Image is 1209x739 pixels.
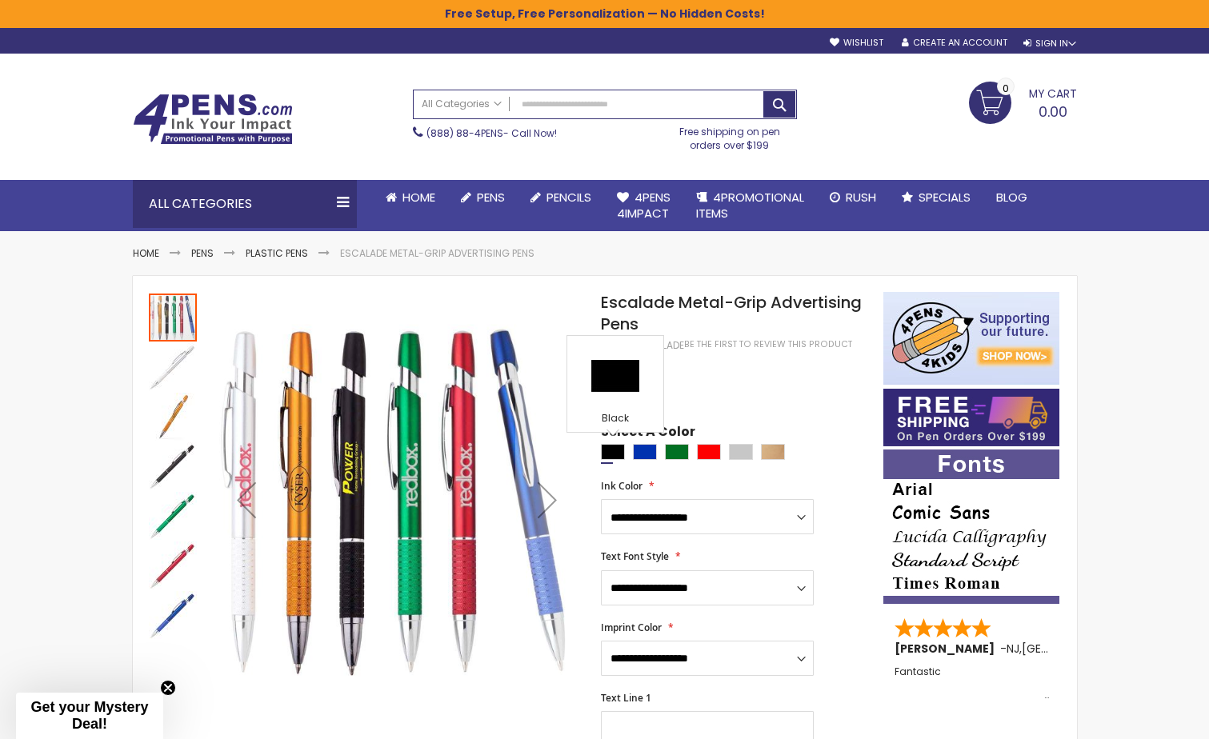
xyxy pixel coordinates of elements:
div: Green [665,444,689,460]
div: Next [515,292,579,707]
span: Escalade Metal-Grip Advertising Pens [601,291,862,335]
div: Previous [214,292,278,707]
div: Get your Mystery Deal!Close teaser [16,693,163,739]
span: - Call Now! [426,126,557,140]
a: (888) 88-4PENS [426,126,503,140]
img: Escalade Metal-Grip Advertising Pens [149,591,197,639]
div: Escalade Metal-Grip Advertising Pens [149,342,198,391]
div: Escalade Metal-Grip Advertising Pens [149,490,198,540]
a: All Categories [414,90,510,117]
span: Text Line 1 [601,691,651,705]
button: Close teaser [160,680,176,696]
img: 4pens 4 kids [883,292,1059,385]
div: Escalade Metal-Grip Advertising Pens [149,391,198,441]
img: Free shipping on orders over $199 [883,389,1059,446]
span: - , [1000,641,1139,657]
img: Escalade Metal-Grip Advertising Pens [149,393,197,441]
div: Fantastic [895,666,1050,701]
span: 0 [1003,81,1009,96]
div: Copper [761,444,785,460]
a: Create an Account [902,37,1007,49]
span: Rush [846,189,876,206]
span: Ink Color [601,479,643,493]
div: Sign In [1023,38,1076,50]
span: Text Font Style [601,549,669,563]
span: Get your Mystery Deal! [30,699,148,732]
a: 4Pens4impact [604,180,683,232]
div: Escalade Metal-Grip Advertising Pens [149,441,198,490]
li: Escalade Metal-Grip Advertising Pens [340,247,534,260]
span: [PERSON_NAME] [895,641,1000,657]
span: [GEOGRAPHIC_DATA] [1022,641,1139,657]
a: 4PROMOTIONALITEMS [683,180,817,232]
img: Escalade Metal-Grip Advertising Pens [149,492,197,540]
span: Select A Color [601,423,695,445]
span: Specials [919,189,971,206]
a: Pens [448,180,518,215]
span: Imprint Color [601,621,662,634]
a: Be the first to review this product [684,338,852,350]
span: All Categories [422,98,502,110]
div: Escalade Metal-Grip Advertising Pens [149,589,197,639]
div: Free shipping on pen orders over $199 [663,119,797,151]
span: 0.00 [1039,102,1067,122]
img: 4Pens Custom Pens and Promotional Products [133,94,293,145]
div: Blue [633,444,657,460]
div: Escalade Metal-Grip Advertising Pens [149,540,198,589]
div: All Categories [133,180,357,228]
a: Home [373,180,448,215]
span: Pens [477,189,505,206]
div: Black [601,444,625,460]
a: Home [133,246,159,260]
img: Escalade Metal-Grip Advertising Pens [149,343,197,391]
a: Specials [889,180,983,215]
img: Escalade Metal-Grip Advertising Pens [214,315,580,681]
img: Escalade Metal-Grip Advertising Pens [149,442,197,490]
span: Home [402,189,435,206]
img: Escalade Metal-Grip Advertising Pens [149,541,197,589]
span: Blog [996,189,1027,206]
a: Rush [817,180,889,215]
a: Plastic Pens [246,246,308,260]
div: Silver [729,444,753,460]
img: font-personalization-examples [883,449,1059,604]
span: NJ [1007,641,1019,657]
div: Red [697,444,721,460]
span: 4PROMOTIONAL ITEMS [696,189,804,222]
iframe: Google Customer Reviews [1077,696,1209,739]
a: Pencils [518,180,604,215]
span: 4Pens 4impact [617,189,671,222]
a: 0.00 0 [969,82,1077,122]
a: Wishlist [830,37,883,49]
div: Black [571,412,659,428]
span: Pencils [546,189,591,206]
a: Blog [983,180,1040,215]
a: Pens [191,246,214,260]
div: Escalade Metal-Grip Advertising Pens [149,292,198,342]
